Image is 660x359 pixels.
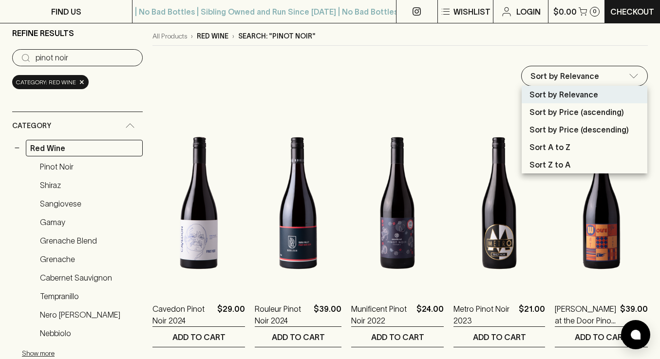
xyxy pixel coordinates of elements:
img: bubble-icon [631,330,641,340]
p: Sort Z to A [529,159,570,170]
p: Sort by Price (ascending) [529,106,624,118]
p: Sort by Price (descending) [529,124,629,135]
p: Sort by Relevance [529,89,598,100]
p: Sort A to Z [529,141,570,153]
